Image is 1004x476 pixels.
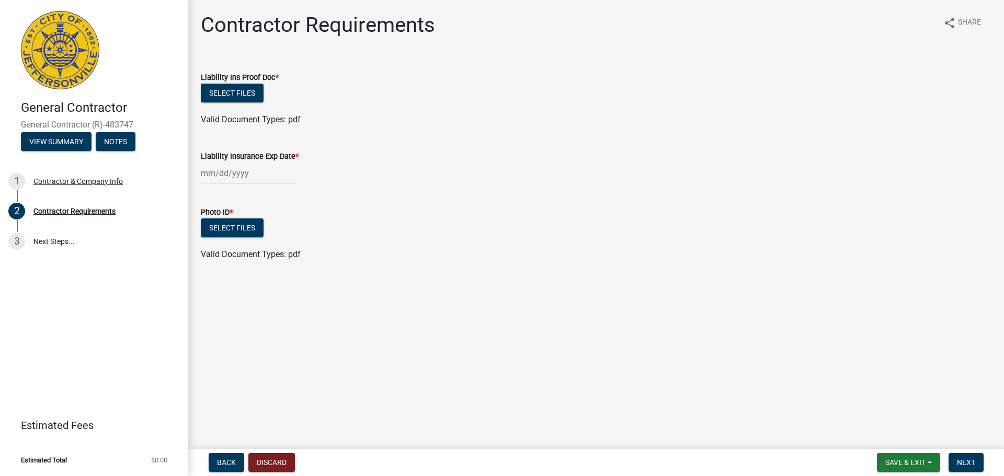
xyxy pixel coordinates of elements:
[33,207,116,215] div: Contractor Requirements
[21,100,180,115] h4: General Contractor
[8,233,25,250] div: 3
[877,453,940,472] button: Save & Exit
[201,249,301,259] span: Valid Document Types: pdf
[935,13,989,33] button: shareShare
[201,153,299,160] label: Liability Insurance Exp Date
[201,218,264,237] button: Select files
[21,138,92,146] wm-modal-confirm: Summary
[201,114,301,124] span: Valid Document Types: pdf
[201,74,279,82] label: Liability Ins Proof Doc
[957,458,975,467] span: Next
[8,203,25,219] div: 2
[8,173,25,190] div: 1
[949,453,984,472] button: Next
[151,457,167,463] span: $0.00
[21,120,167,130] span: General Contractor (R)-483747
[8,415,172,436] a: Estimated Fees
[201,162,296,184] input: mm/dd/yyyy
[217,458,236,467] span: Back
[943,17,956,29] i: share
[21,11,99,89] img: City of Jeffersonville, Indiana
[96,138,135,146] wm-modal-confirm: Notes
[248,453,295,472] button: Discard
[958,17,981,29] span: Share
[201,209,233,216] label: Photo ID
[885,458,926,467] span: Save & Exit
[33,178,123,185] div: Contractor & Company Info
[21,132,92,151] button: View Summary
[201,84,264,102] button: Select files
[21,457,67,463] span: Estimated Total
[96,132,135,151] button: Notes
[209,453,244,472] button: Back
[201,13,435,38] h1: Contractor Requirements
